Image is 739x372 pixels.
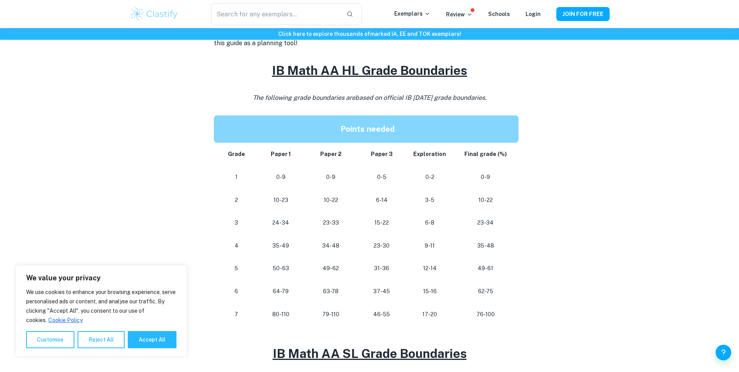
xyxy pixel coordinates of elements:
[413,241,446,251] p: 9-11
[320,151,342,157] strong: Paper 2
[223,309,250,320] p: 7
[556,7,610,21] button: JOIN FOR FREE
[363,172,401,182] p: 0-5
[413,172,446,182] p: 0-2
[464,151,507,157] strong: Final grade (%)
[223,286,250,297] p: 6
[26,287,176,325] p: We use cookies to enhance your browsing experience, serve personalised ads or content, and analys...
[526,11,541,17] a: Login
[78,331,125,348] button: Reject All
[459,286,512,297] p: 62-75
[413,286,446,297] p: 15-16
[262,263,299,274] p: 50-63
[340,124,395,134] strong: Points needed
[26,331,74,348] button: Customise
[312,286,350,297] p: 63-78
[488,11,510,17] a: Schools
[223,172,250,182] p: 1
[459,172,512,182] p: 0-9
[273,346,467,361] u: IB Math AA SL Grade Boundaries
[312,309,350,320] p: 79-110
[459,195,512,205] p: 10-22
[312,241,350,251] p: 34-48
[223,195,250,205] p: 2
[355,94,487,101] span: based on official IB [DATE] grade boundaries.
[262,172,299,182] p: 0-9
[130,6,179,22] img: Clastify logo
[223,241,250,251] p: 4
[228,151,245,157] strong: Grade
[262,286,299,297] p: 64-79
[312,195,350,205] p: 10-22
[223,218,250,228] p: 3
[363,309,401,320] p: 46-55
[363,195,401,205] p: 6-14
[16,265,187,356] div: We value your privacy
[312,172,350,182] p: 0-9
[271,151,291,157] strong: Paper 1
[371,151,393,157] strong: Paper 3
[211,3,340,25] input: Search for any exemplars...
[459,218,512,228] p: 23-34
[262,309,299,320] p: 80-110
[262,241,299,251] p: 35-49
[413,151,446,157] strong: Exploration
[413,263,446,274] p: 12-14
[223,263,250,274] p: 5
[716,345,731,360] button: Help and Feedback
[446,10,473,19] p: Review
[312,263,350,274] p: 49-62
[262,195,299,205] p: 10-23
[253,94,487,101] i: The following grade boundaries are
[459,263,512,274] p: 49-61
[312,218,350,228] p: 23-33
[363,241,401,251] p: 23-30
[394,9,430,18] p: Exemplars
[363,263,401,274] p: 31-36
[363,218,401,228] p: 15-22
[48,317,83,324] a: Cookie Policy
[128,331,176,348] button: Accept All
[459,241,512,251] p: 35-48
[26,273,176,283] p: We value your privacy
[272,63,467,78] u: IB Math AA HL Grade Boundaries
[413,218,446,228] p: 6-8
[413,309,446,320] p: 17-20
[413,195,446,205] p: 3-5
[262,218,299,228] p: 24-34
[2,30,737,38] h6: Click here to explore thousands of marked IA, EE and TOK exemplars !
[363,286,401,297] p: 37-45
[459,309,512,320] p: 76-100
